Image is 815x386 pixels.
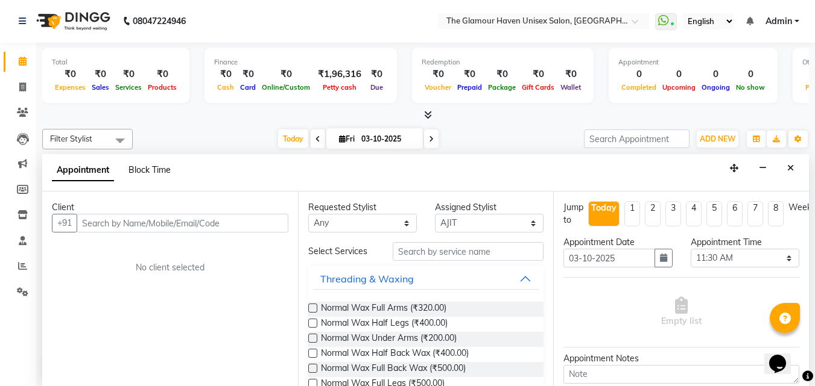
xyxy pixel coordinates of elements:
input: Search by service name [393,242,544,261]
div: Client [52,201,288,214]
div: Today [591,202,617,214]
div: Select Services [299,245,384,258]
span: ADD NEW [700,134,735,143]
span: Fri [336,134,358,143]
span: Sales [89,83,112,92]
span: Services [112,83,145,92]
span: Card [237,83,259,92]
li: 2 [645,201,661,226]
button: Threading & Waxing [313,268,539,290]
span: Package [485,83,519,92]
div: Appointment Notes [563,352,799,365]
div: ₹0 [485,67,519,81]
input: yyyy-mm-dd [563,249,655,267]
div: 0 [699,67,733,81]
div: ₹0 [112,67,145,81]
span: Cash [214,83,237,92]
li: 4 [686,201,702,226]
div: Total [52,57,180,67]
b: 08047224946 [133,4,186,38]
button: +91 [52,214,77,232]
span: Appointment [52,160,114,181]
span: Wallet [557,83,584,92]
span: Products [145,83,180,92]
span: Prepaid [454,83,485,92]
li: 5 [706,201,722,226]
span: Empty list [661,297,702,328]
div: ₹1,96,316 [313,67,366,81]
span: Petty cash [320,83,360,92]
div: ₹0 [214,67,237,81]
li: 1 [624,201,640,226]
span: Filter Stylist [50,134,92,143]
div: Requested Stylist [308,201,417,214]
div: ₹0 [89,67,112,81]
span: Completed [618,83,659,92]
span: Today [278,129,308,148]
div: ₹0 [259,67,313,81]
span: Normal Wax Under Arms (₹200.00) [321,332,457,347]
span: Gift Cards [519,83,557,92]
div: 0 [659,67,699,81]
div: Appointment [618,57,768,67]
span: Ongoing [699,83,733,92]
div: 0 [733,67,768,81]
li: 7 [747,201,763,226]
li: 6 [727,201,743,226]
span: Voucher [422,83,454,92]
div: ₹0 [145,67,180,81]
div: ₹0 [557,67,584,81]
img: logo [31,4,113,38]
div: Jump to [563,201,583,226]
input: Search Appointment [584,129,690,148]
div: Finance [214,57,387,67]
span: Upcoming [659,83,699,92]
span: Expenses [52,83,89,92]
div: No client selected [81,261,259,274]
span: Admin [766,15,792,28]
div: 0 [618,67,659,81]
span: Due [367,83,386,92]
span: Normal Wax Half Back Wax (₹400.00) [321,347,469,362]
span: Block Time [128,164,171,175]
span: Normal Wax Half Legs (₹400.00) [321,317,448,332]
input: 2025-10-03 [358,130,418,148]
span: Normal Wax Full Arms (₹320.00) [321,302,446,317]
div: ₹0 [454,67,485,81]
span: Normal Wax Full Back Wax (₹500.00) [321,362,466,377]
div: Redemption [422,57,584,67]
button: ADD NEW [697,131,738,148]
div: ₹0 [519,67,557,81]
div: Appointment Date [563,236,672,249]
div: ₹0 [52,67,89,81]
button: Close [782,159,799,178]
div: Assigned Stylist [435,201,544,214]
span: No show [733,83,768,92]
li: 8 [768,201,784,226]
span: Online/Custom [259,83,313,92]
div: Appointment Time [691,236,799,249]
input: Search by Name/Mobile/Email/Code [77,214,288,232]
div: ₹0 [422,67,454,81]
div: ₹0 [366,67,387,81]
div: Threading & Waxing [320,272,414,286]
li: 3 [665,201,681,226]
iframe: chat widget [764,338,803,374]
div: ₹0 [237,67,259,81]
